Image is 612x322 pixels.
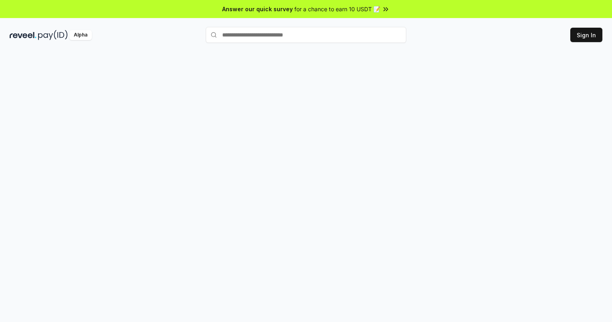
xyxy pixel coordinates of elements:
img: reveel_dark [10,30,36,40]
span: for a chance to earn 10 USDT 📝 [294,5,380,13]
button: Sign In [570,28,602,42]
span: Answer our quick survey [222,5,293,13]
div: Alpha [69,30,92,40]
img: pay_id [38,30,68,40]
